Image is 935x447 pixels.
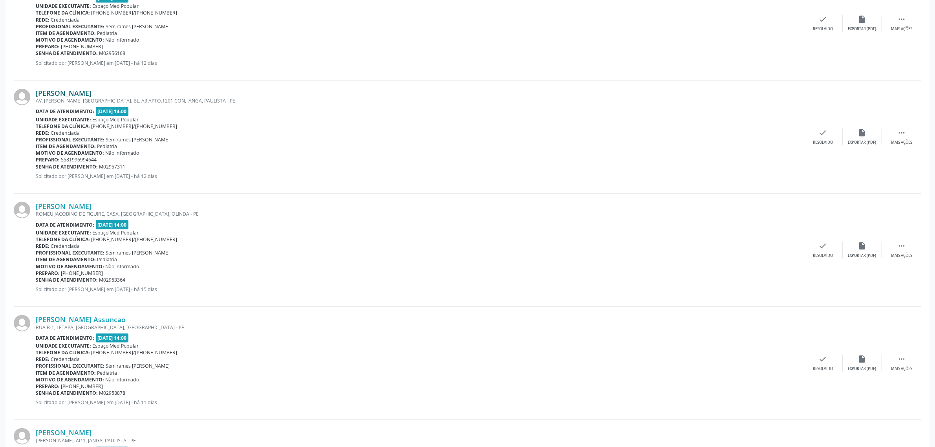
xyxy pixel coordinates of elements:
span: [PHONE_NUMBER]/[PHONE_NUMBER] [91,349,177,356]
img: img [14,89,30,105]
b: Rede: [36,356,49,363]
b: Preparo: [36,43,60,50]
b: Motivo de agendamento: [36,263,104,270]
i: check [819,242,827,250]
i: check [819,355,827,363]
b: Unidade executante: [36,3,91,9]
b: Preparo: [36,156,60,163]
b: Profissional executante: [36,23,104,30]
div: Mais ações [891,140,912,145]
b: Rede: [36,16,49,23]
img: img [14,428,30,445]
div: Exportar (PDF) [848,26,876,32]
i: check [819,15,827,24]
p: Solicitado por [PERSON_NAME] em [DATE] - há 15 dias [36,286,803,293]
span: Pediatria [97,30,117,37]
span: [PHONE_NUMBER] [61,43,103,50]
p: Solicitado por [PERSON_NAME] em [DATE] - há 11 dias [36,399,803,406]
span: Não informado [106,263,139,270]
div: Mais ações [891,26,912,32]
span: [PHONE_NUMBER] [61,383,103,390]
div: Exportar (PDF) [848,140,876,145]
b: Telefone da clínica: [36,9,90,16]
span: Semirames [PERSON_NAME] [106,249,170,256]
span: Semirames [PERSON_NAME] [106,363,170,369]
b: Telefone da clínica: [36,236,90,243]
span: 5581996994644 [61,156,97,163]
div: Resolvido [813,253,833,258]
a: [PERSON_NAME] Assuncao [36,315,126,324]
b: Telefone da clínica: [36,123,90,130]
span: M02957311 [99,163,126,170]
span: Espaço Med Popular [93,229,139,236]
img: img [14,202,30,218]
span: Espaço Med Popular [93,343,139,349]
span: [PHONE_NUMBER]/[PHONE_NUMBER] [91,9,177,16]
i:  [897,128,906,137]
span: Não informado [106,150,139,156]
b: Senha de atendimento: [36,390,98,396]
a: [PERSON_NAME] [36,202,91,211]
span: [PHONE_NUMBER]/[PHONE_NUMBER] [91,236,177,243]
b: Unidade executante: [36,116,91,123]
span: [DATE] 14:00 [96,107,129,116]
span: Semirames [PERSON_NAME] [106,136,170,143]
b: Motivo de agendamento: [36,37,104,43]
span: [PHONE_NUMBER]/[PHONE_NUMBER] [91,123,177,130]
span: Credenciada [51,243,80,249]
b: Item de agendamento: [36,370,96,376]
div: Mais ações [891,253,912,258]
span: Pediatria [97,256,117,263]
span: Pediatria [97,143,117,150]
b: Profissional executante: [36,136,104,143]
span: Credenciada [51,16,80,23]
b: Item de agendamento: [36,143,96,150]
div: ROMEU JACOBINO DE FIGUIRE, CASA, [GEOGRAPHIC_DATA], OLINDA - PE [36,211,803,217]
b: Rede: [36,130,49,136]
i: insert_drive_file [858,355,867,363]
p: Solicitado por [PERSON_NAME] em [DATE] - há 12 dias [36,173,803,180]
b: Data de atendimento: [36,108,94,115]
i: insert_drive_file [858,128,867,137]
span: Credenciada [51,130,80,136]
span: Credenciada [51,356,80,363]
div: Resolvido [813,366,833,372]
div: Exportar (PDF) [848,366,876,372]
b: Item de agendamento: [36,30,96,37]
div: RUA B-1, I ETAPA, [GEOGRAPHIC_DATA], [GEOGRAPHIC_DATA] - PE [36,324,803,331]
span: M02953364 [99,277,126,283]
b: Rede: [36,243,49,249]
span: [DATE] 14:00 [96,333,129,343]
b: Item de agendamento: [36,256,96,263]
b: Profissional executante: [36,363,104,369]
b: Unidade executante: [36,229,91,236]
b: Preparo: [36,270,60,277]
span: Não informado [106,376,139,383]
div: [PERSON_NAME], AP.1, JANGA, PAULISTA - PE [36,437,803,444]
i: check [819,128,827,137]
span: Espaço Med Popular [93,3,139,9]
div: Mais ações [891,366,912,372]
a: [PERSON_NAME] [36,428,91,437]
b: Preparo: [36,383,60,390]
span: [PHONE_NUMBER] [61,270,103,277]
b: Senha de atendimento: [36,277,98,283]
div: AV. [PERSON_NAME] [GEOGRAPHIC_DATA], BL. A3 APTO.1201 CON, JANGA, PAULISTA - PE [36,97,803,104]
b: Senha de atendimento: [36,50,98,57]
i: insert_drive_file [858,15,867,24]
b: Motivo de agendamento: [36,150,104,156]
b: Data de atendimento: [36,335,94,341]
span: Não informado [106,37,139,43]
div: Exportar (PDF) [848,253,876,258]
a: [PERSON_NAME] [36,89,91,97]
i:  [897,355,906,363]
b: Data de atendimento: [36,222,94,228]
div: Resolvido [813,140,833,145]
b: Telefone da clínica: [36,349,90,356]
i:  [897,242,906,250]
div: Resolvido [813,26,833,32]
p: Solicitado por [PERSON_NAME] em [DATE] - há 12 dias [36,60,803,66]
i:  [897,15,906,24]
img: img [14,315,30,332]
span: Espaço Med Popular [93,116,139,123]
